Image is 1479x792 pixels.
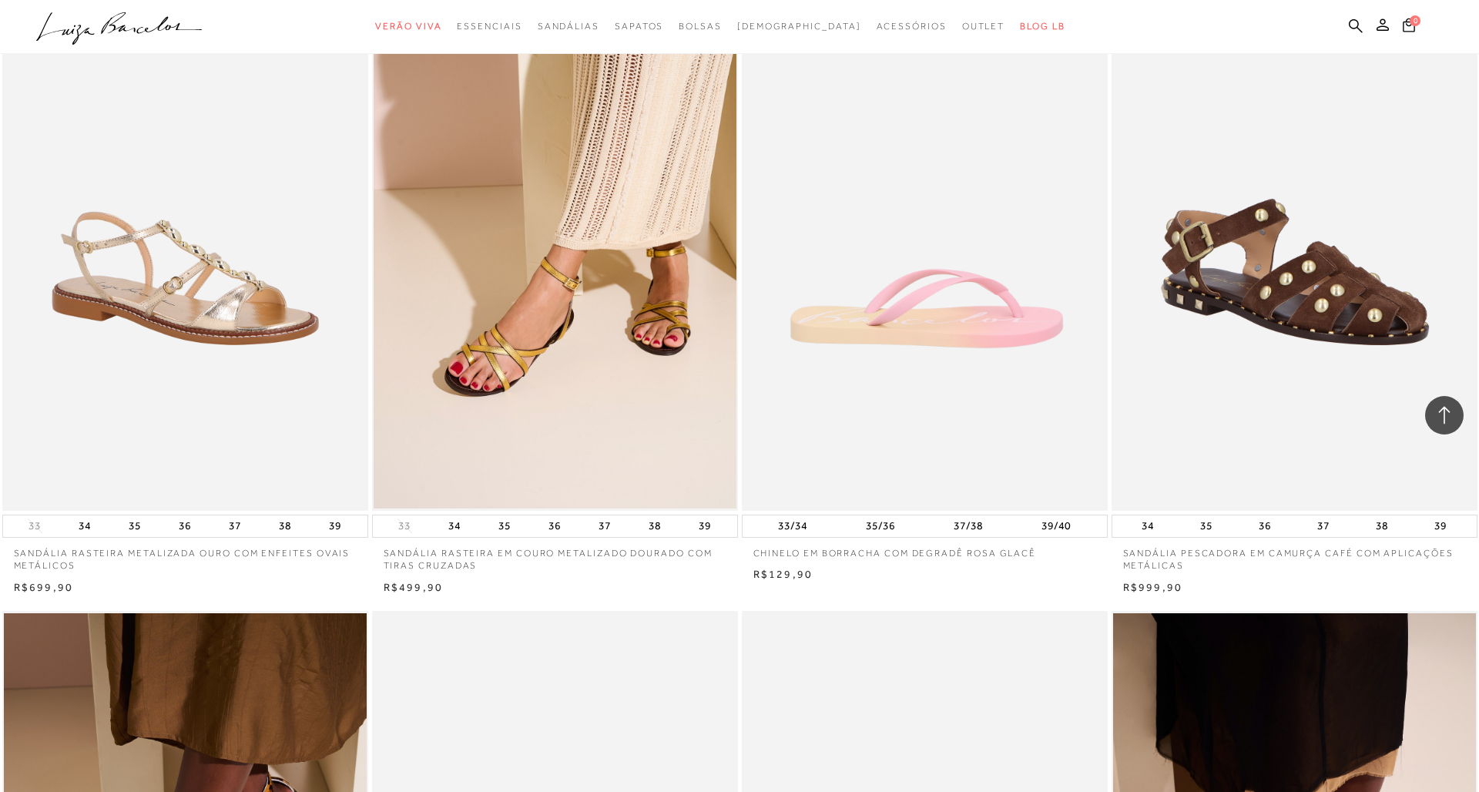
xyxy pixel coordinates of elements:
[962,21,1005,32] span: Outlet
[615,21,663,32] span: Sapatos
[1371,515,1393,537] button: 38
[1196,515,1217,537] button: 35
[14,581,74,593] span: R$699,90
[457,21,522,32] span: Essenciais
[1020,12,1065,41] a: BLOG LB
[224,515,246,537] button: 37
[877,21,947,32] span: Acessórios
[457,12,522,41] a: categoryNavScreenReaderText
[384,581,444,593] span: R$499,90
[494,515,515,537] button: 35
[1020,21,1065,32] span: BLOG LB
[679,21,722,32] span: Bolsas
[2,538,368,573] a: SANDÁLIA RASTEIRA METALIZADA OURO COM ENFEITES OVAIS METÁLICOS
[1254,515,1276,537] button: 36
[375,21,441,32] span: Verão Viva
[962,12,1005,41] a: categoryNavScreenReaderText
[1137,515,1159,537] button: 34
[1313,515,1334,537] button: 37
[1112,538,1477,573] a: SANDÁLIA PESCADORA EM CAMURÇA CAFÉ COM APLICAÇÕES METÁLICAS
[538,21,599,32] span: Sandálias
[375,12,441,41] a: categoryNavScreenReaderText
[24,518,45,533] button: 33
[544,515,565,537] button: 36
[124,515,146,537] button: 35
[615,12,663,41] a: categoryNavScreenReaderText
[174,515,196,537] button: 36
[538,12,599,41] a: categoryNavScreenReaderText
[324,515,346,537] button: 39
[394,518,415,533] button: 33
[1430,515,1451,537] button: 39
[644,515,666,537] button: 38
[1037,515,1075,537] button: 39/40
[861,515,900,537] button: 35/36
[753,568,813,580] span: R$129,90
[594,515,615,537] button: 37
[742,538,1108,560] a: CHINELO EM BORRACHA COM DEGRADÊ ROSA GLACÊ
[372,538,738,573] a: SANDÁLIA RASTEIRA EM COURO METALIZADO DOURADO COM TIRAS CRUZADAS
[694,515,716,537] button: 39
[1123,581,1183,593] span: R$999,90
[444,515,465,537] button: 34
[773,515,812,537] button: 33/34
[1410,15,1420,26] span: 0
[679,12,722,41] a: categoryNavScreenReaderText
[737,21,861,32] span: [DEMOGRAPHIC_DATA]
[1398,17,1420,38] button: 0
[877,12,947,41] a: categoryNavScreenReaderText
[949,515,988,537] button: 37/38
[737,12,861,41] a: noSubCategoriesText
[74,515,96,537] button: 34
[274,515,296,537] button: 38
